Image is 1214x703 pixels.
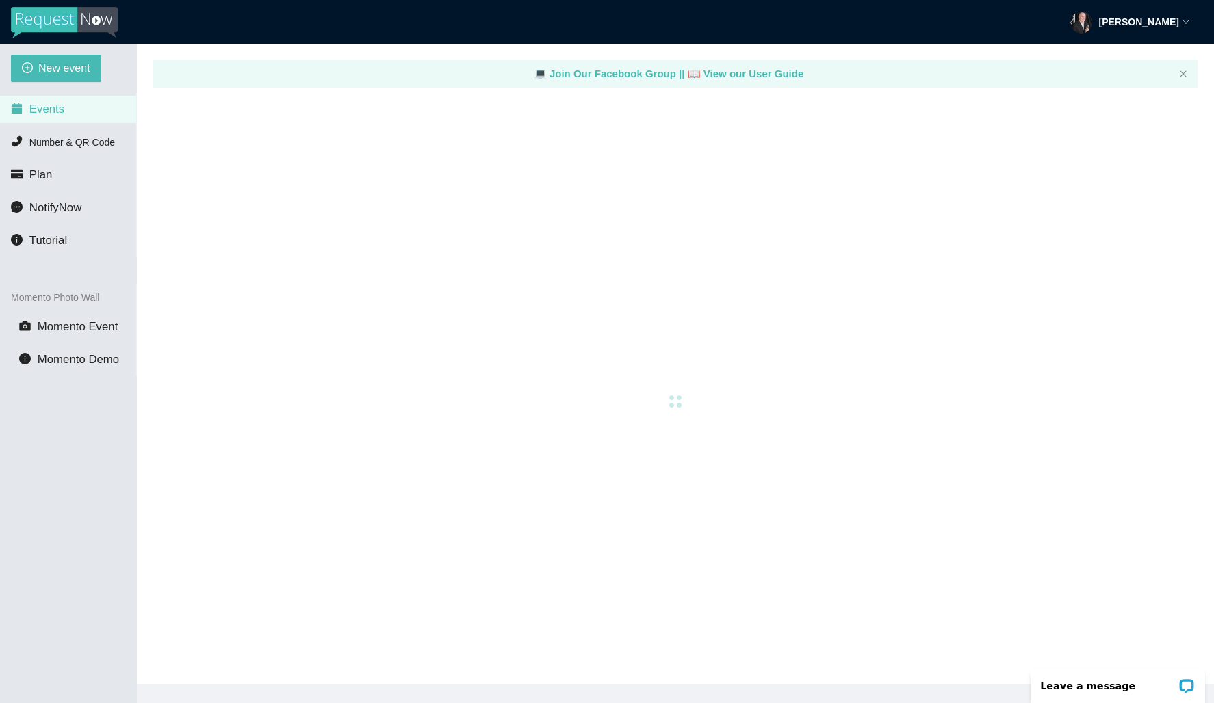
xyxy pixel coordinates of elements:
[688,68,804,79] a: laptop View our User Guide
[1022,660,1214,703] iframe: LiveChat chat widget
[11,201,23,213] span: message
[1179,70,1187,79] button: close
[22,62,33,75] span: plus-circle
[1179,70,1187,78] span: close
[11,135,23,147] span: phone
[11,55,101,82] button: plus-circleNew event
[38,320,118,333] span: Momento Event
[688,68,701,79] span: laptop
[29,137,115,148] span: Number & QR Code
[29,168,53,181] span: Plan
[534,68,688,79] a: laptop Join Our Facebook Group ||
[11,234,23,246] span: info-circle
[1099,16,1179,27] strong: [PERSON_NAME]
[11,7,118,38] img: RequestNow
[19,353,31,364] span: info-circle
[534,68,547,79] span: laptop
[29,201,81,214] span: NotifyNow
[38,59,90,77] span: New event
[11,168,23,180] span: credit-card
[29,234,67,247] span: Tutorial
[1183,18,1189,25] span: down
[11,103,23,114] span: calendar
[29,103,64,116] span: Events
[38,353,119,366] span: Momento Demo
[19,320,31,332] span: camera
